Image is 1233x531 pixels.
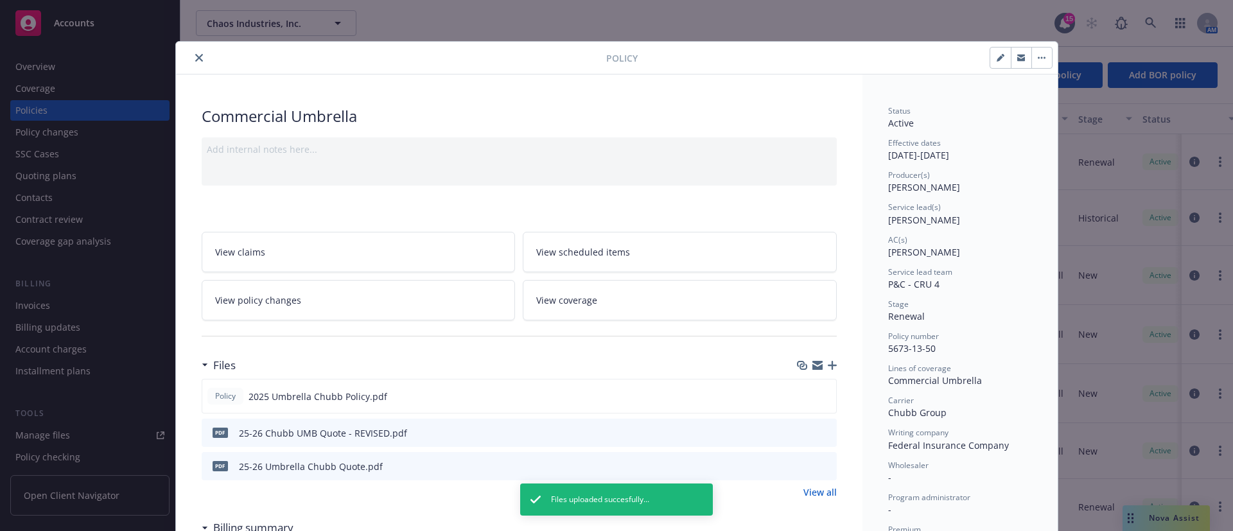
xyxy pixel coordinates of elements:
[888,278,940,290] span: P&C - CRU 4
[888,234,907,245] span: AC(s)
[888,363,951,374] span: Lines of coverage
[888,331,939,342] span: Policy number
[888,460,929,471] span: Wholesaler
[888,471,891,483] span: -
[888,299,909,309] span: Stage
[888,439,1009,451] span: Federal Insurance Company
[213,461,228,471] span: pdf
[888,246,960,258] span: [PERSON_NAME]
[536,293,597,307] span: View coverage
[207,143,832,156] div: Add internal notes here...
[239,460,383,473] div: 25-26 Umbrella Chubb Quote.pdf
[888,395,914,406] span: Carrier
[803,485,837,499] a: View all
[215,245,265,259] span: View claims
[888,427,949,438] span: Writing company
[888,137,941,148] span: Effective dates
[202,232,516,272] a: View claims
[888,214,960,226] span: [PERSON_NAME]
[202,105,837,127] div: Commercial Umbrella
[536,245,630,259] span: View scheduled items
[800,460,810,473] button: download file
[888,310,925,322] span: Renewal
[799,390,809,403] button: download file
[213,428,228,437] span: pdf
[888,117,914,129] span: Active
[523,232,837,272] a: View scheduled items
[888,406,947,419] span: Chubb Group
[888,342,936,354] span: 5673-13-50
[249,390,387,403] span: 2025 Umbrella Chubb Policy.pdf
[888,492,970,503] span: Program administrator
[606,51,638,65] span: Policy
[819,390,831,403] button: preview file
[820,460,832,473] button: preview file
[888,170,930,180] span: Producer(s)
[888,105,911,116] span: Status
[202,280,516,320] a: View policy changes
[551,494,649,505] span: Files uploaded succesfully...
[888,503,891,516] span: -
[888,137,1032,162] div: [DATE] - [DATE]
[202,357,236,374] div: Files
[888,374,1032,387] div: Commercial Umbrella
[239,426,407,440] div: 25-26 Chubb UMB Quote - REVISED.pdf
[820,426,832,440] button: preview file
[213,357,236,374] h3: Files
[888,202,941,213] span: Service lead(s)
[888,181,960,193] span: [PERSON_NAME]
[523,280,837,320] a: View coverage
[215,293,301,307] span: View policy changes
[888,266,952,277] span: Service lead team
[191,50,207,65] button: close
[800,426,810,440] button: download file
[213,390,238,402] span: Policy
